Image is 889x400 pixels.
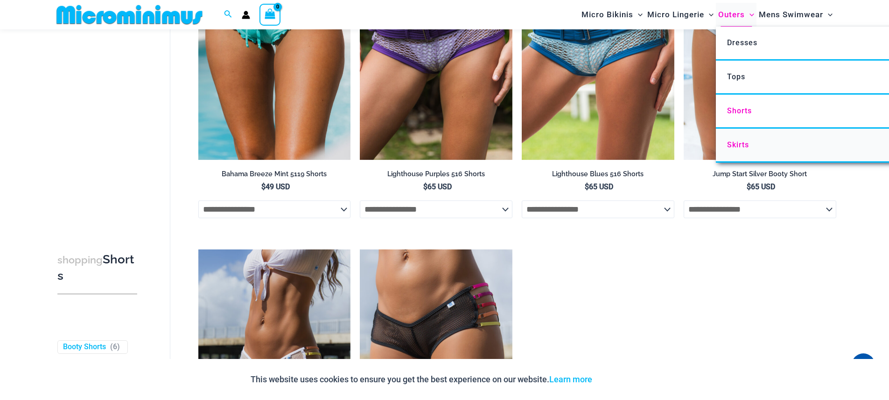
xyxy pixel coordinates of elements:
[224,9,232,21] a: Search icon link
[823,3,833,27] span: Menu Toggle
[599,368,639,391] button: Accept
[63,342,106,352] a: Booty Shorts
[251,372,592,386] p: This website uses cookies to ensure you get the best experience on our website.
[579,3,645,27] a: Micro BikinisMenu ToggleMenu Toggle
[745,3,754,27] span: Menu Toggle
[727,106,752,115] span: Shorts
[522,170,674,182] a: Lighthouse Blues 516 Shorts
[756,3,835,27] a: Mens SwimwearMenu ToggleMenu Toggle
[581,3,633,27] span: Micro Bikinis
[727,140,749,149] span: Skirts
[261,182,290,191] bdi: 49 USD
[633,3,643,27] span: Menu Toggle
[747,182,775,191] bdi: 65 USD
[647,3,704,27] span: Micro Lingerie
[704,3,714,27] span: Menu Toggle
[360,170,512,182] a: Lighthouse Purples 516 Shorts
[259,4,281,25] a: View Shopping Cart, empty
[578,1,837,28] nav: Site Navigation
[549,374,592,384] a: Learn more
[747,182,751,191] span: $
[57,36,141,223] iframe: TrustedSite Certified
[360,170,512,179] h2: Lighthouse Purples 516 Shorts
[684,170,836,179] h2: Jump Start Silver Booty Short
[423,182,452,191] bdi: 65 USD
[759,3,823,27] span: Mens Swimwear
[261,182,266,191] span: $
[522,170,674,179] h2: Lighthouse Blues 516 Shorts
[53,4,206,25] img: MM SHOP LOGO FLAT
[198,170,351,182] a: Bahama Breeze Mint 5119 Shorts
[645,3,716,27] a: Micro LingerieMenu ToggleMenu Toggle
[110,342,120,352] span: ( )
[242,11,250,19] a: Account icon link
[113,342,117,351] span: 6
[585,182,589,191] span: $
[198,170,351,179] h2: Bahama Breeze Mint 5119 Shorts
[57,252,137,284] h3: Shorts
[716,3,756,27] a: OutersMenu ToggleMenu Toggle
[718,3,745,27] span: Outers
[585,182,613,191] bdi: 65 USD
[727,72,745,81] span: Tops
[684,170,836,182] a: Jump Start Silver Booty Short
[727,38,757,47] span: Dresses
[423,182,427,191] span: $
[57,254,103,266] span: shopping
